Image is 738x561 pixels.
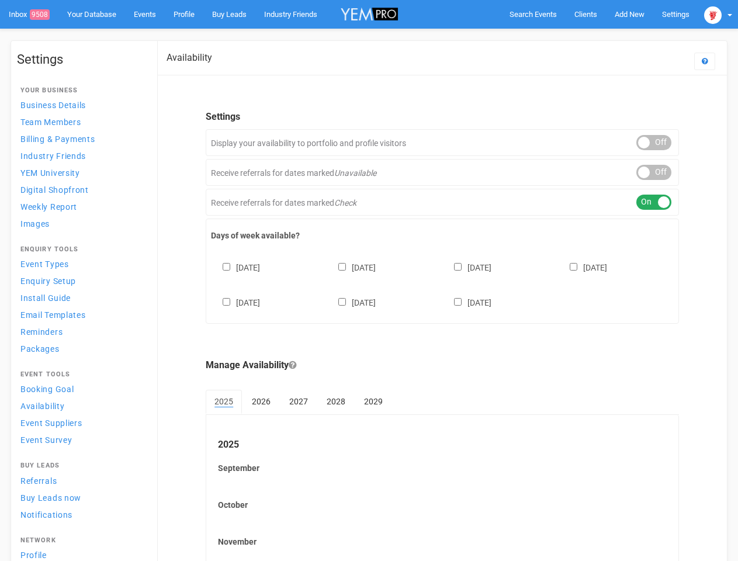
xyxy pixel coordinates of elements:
a: Digital Shopfront [17,182,145,198]
a: Packages [17,341,145,356]
span: Availability [20,401,64,411]
label: November [218,536,667,548]
img: open-uri20250107-2-1pbi2ie [704,6,722,24]
span: Event Survey [20,435,72,445]
h4: Buy Leads [20,462,142,469]
a: 2028 [318,390,354,413]
legend: Settings [206,110,679,124]
a: Notifications [17,507,145,522]
input: [DATE] [454,263,462,271]
span: Enquiry Setup [20,276,76,286]
a: Business Details [17,97,145,113]
span: Team Members [20,117,81,127]
label: [DATE] [211,296,260,309]
input: [DATE] [223,298,230,306]
a: Email Templates [17,307,145,323]
a: Event Types [17,256,145,272]
a: 2027 [280,390,317,413]
a: Weekly Report [17,199,145,214]
span: Business Details [20,101,86,110]
input: [DATE] [223,263,230,271]
span: Search Events [510,10,557,19]
span: Install Guide [20,293,71,303]
input: [DATE] [570,263,577,271]
a: Event Survey [17,432,145,448]
span: Add New [615,10,645,19]
a: Enquiry Setup [17,273,145,289]
div: Receive referrals for dates marked [206,189,679,216]
legend: 2025 [218,438,667,452]
h2: Availability [167,53,212,63]
label: September [218,462,667,474]
div: Display your availability to portfolio and profile visitors [206,129,679,156]
a: Buy Leads now [17,490,145,505]
span: Booking Goal [20,385,74,394]
a: Images [17,216,145,231]
span: Weekly Report [20,202,77,212]
h4: Your Business [20,87,142,94]
a: Booking Goal [17,381,145,397]
label: [DATE] [442,261,491,273]
a: Availability [17,398,145,414]
label: [DATE] [211,261,260,273]
label: Days of week available? [211,230,674,241]
label: [DATE] [442,296,491,309]
label: October [218,499,667,511]
input: [DATE] [454,298,462,306]
a: Install Guide [17,290,145,306]
span: Notifications [20,510,72,520]
legend: Manage Availability [206,359,679,372]
span: Digital Shopfront [20,185,89,195]
span: Reminders [20,327,63,337]
a: 2026 [243,390,279,413]
label: [DATE] [558,261,607,273]
h4: Network [20,537,142,544]
span: Event Suppliers [20,418,82,428]
em: Unavailable [334,168,376,178]
a: 2025 [206,390,242,414]
em: Check [334,198,356,207]
h4: Event Tools [20,371,142,378]
a: 2029 [355,390,391,413]
label: [DATE] [327,261,376,273]
label: [DATE] [327,296,376,309]
a: Referrals [17,473,145,489]
a: Team Members [17,114,145,130]
span: Email Templates [20,310,86,320]
input: [DATE] [338,263,346,271]
span: Clients [574,10,597,19]
span: Event Types [20,259,69,269]
h4: Enquiry Tools [20,246,142,253]
span: 9508 [30,9,50,20]
a: Reminders [17,324,145,340]
a: Industry Friends [17,148,145,164]
span: YEM University [20,168,80,178]
div: Receive referrals for dates marked [206,159,679,186]
span: Images [20,219,50,228]
a: Event Suppliers [17,415,145,431]
h1: Settings [17,53,145,67]
span: Billing & Payments [20,134,95,144]
a: YEM University [17,165,145,181]
span: Packages [20,344,60,354]
input: [DATE] [338,298,346,306]
a: Billing & Payments [17,131,145,147]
